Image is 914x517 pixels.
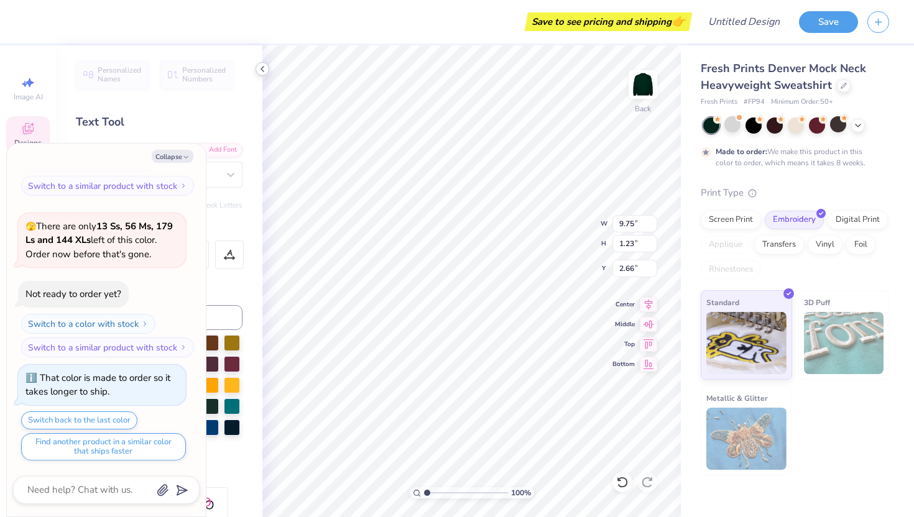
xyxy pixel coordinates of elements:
span: Fresh Prints Denver Mock Neck Heavyweight Sweatshirt [701,61,866,93]
div: Screen Print [701,211,761,229]
img: 3D Puff [804,312,884,374]
div: Transfers [754,236,804,254]
button: Switch to a similar product with stock [21,176,194,196]
strong: Made to order: [716,147,767,157]
span: 3D Puff [804,296,830,309]
span: Minimum Order: 50 + [771,97,833,108]
span: There are only left of this color. Order now before that's gone. [25,220,173,260]
img: Switch to a color with stock [141,320,149,327]
div: Rhinestones [701,260,761,279]
div: Embroidery [765,211,824,229]
div: Back [635,103,651,114]
button: Switch to a color with stock [21,152,155,172]
button: Find another product in a similar color that ships faster [21,433,186,460]
div: Add Font [193,143,242,157]
span: # FP94 [744,97,765,108]
div: Applique [701,236,750,254]
span: Standard [706,296,739,309]
div: Not ready to order yet? [25,288,121,300]
div: Text Tool [76,114,242,130]
span: Middle [612,320,635,329]
span: Center [612,300,635,309]
span: Fresh Prints [701,97,737,108]
span: 100 % [511,487,531,498]
div: Digital Print [828,211,888,229]
input: Untitled Design [698,9,790,34]
div: Foil [846,236,875,254]
span: Bottom [612,360,635,368]
img: Metallic & Glitter [706,408,787,470]
div: We make this product in this color to order, which means it takes 8 weeks. [716,146,869,168]
div: That color is made to order so it takes longer to ship. [25,372,170,398]
div: Save to see pricing and shipping [528,12,689,31]
img: Back [630,72,655,97]
div: Print Type [701,186,889,200]
img: Switch to a similar product with stock [180,182,187,190]
div: Vinyl [808,236,842,254]
span: Personalized Numbers [182,66,226,83]
button: Collapse [152,150,193,163]
img: Switch to a similar product with stock [180,344,187,351]
span: Image AI [14,92,43,102]
span: Metallic & Glitter [706,391,768,405]
span: 👉 [672,14,685,29]
span: 🫣 [25,221,36,232]
button: Switch to a color with stock [21,314,155,334]
strong: 13 Ss, 56 Ms, 179 Ls and 144 XLs [25,220,173,247]
button: Save [799,11,858,33]
span: Personalized Names [98,66,142,83]
span: Top [612,340,635,349]
button: Switch back to the last color [21,411,137,429]
img: Standard [706,312,787,374]
span: Designs [14,138,42,148]
button: Switch to a similar product with stock [21,337,194,357]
